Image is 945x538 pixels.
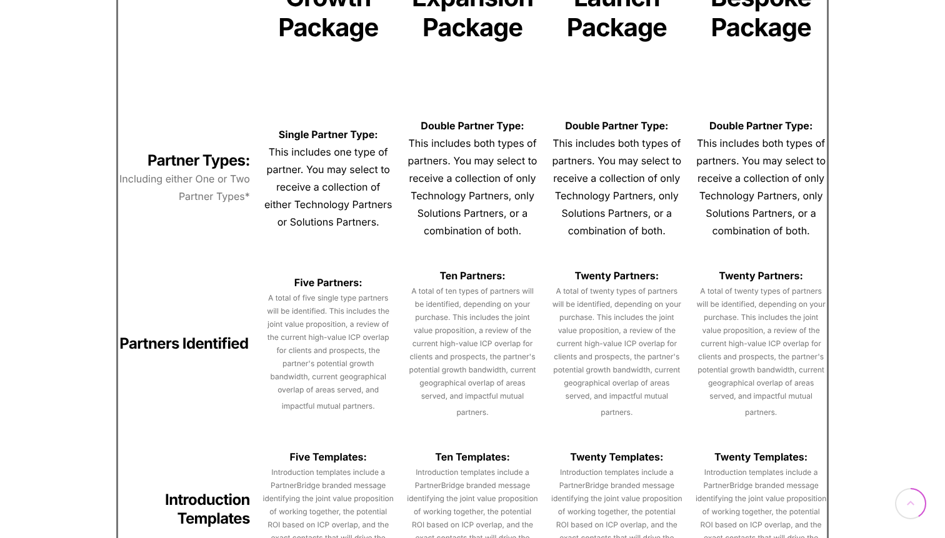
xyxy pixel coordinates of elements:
[119,334,248,353] h3: Partners Identified
[570,451,663,463] strong: Twenty Templates:
[407,117,539,239] h6: This includes both types of partners. You may select to receive a collection of only Technology P...
[439,269,505,282] strong: Ten Partners:
[719,269,803,282] strong: Twenty Partners:
[435,451,510,463] strong: Ten Templates:
[118,491,250,528] h3: Introduction Templates
[551,117,682,239] h6: This includes both types of partners. You may select to receive a collection of only Technology P...
[565,119,668,132] strong: Double Partner Type:
[118,151,250,205] h3: Partner Types:
[714,451,807,463] strong: Twenty Templates:
[695,117,827,239] h6: This includes both types of partners. You may select to receive a collection of only Technology P...
[279,128,378,141] strong: Single Partner Type:
[709,119,812,132] strong: Double Partner Type:
[695,284,827,420] p: A total of twenty types of partners will be identified, depending on your purchase. This includes...
[262,291,394,414] p: A total of five single type partners will be identified. This includes the joint value propositio...
[407,284,539,420] p: A total of ten types of partners will be identified, depending on your purchase. This includes th...
[118,170,250,205] p: Including either One or Two Partner Types*
[262,126,394,231] h6: This includes one type of partner. You may select to receive a collection of either Technology Pa...
[421,119,524,132] strong: Double Partner Type:
[290,451,367,463] strong: Five Templates:
[574,269,659,282] strong: Twenty Partners:
[294,276,362,289] strong: Five Partners:
[551,284,682,420] p: A total of twenty types of partners will be identified, depending on your purchase. This includes...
